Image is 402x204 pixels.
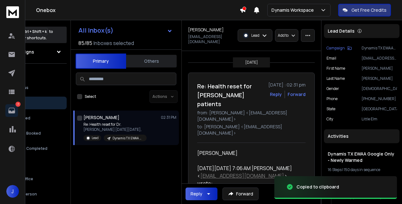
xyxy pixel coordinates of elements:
button: Get Free Credits [338,4,391,16]
h1: Dynamis TX EWAA Google Only - Newly Warmed [328,151,396,163]
p: Add to [278,33,289,38]
div: | [328,167,396,172]
img: logo [6,6,19,18]
p: 7 [15,102,21,107]
button: J [6,185,19,198]
span: 16 Steps [328,167,342,172]
label: Select [85,94,96,99]
p: Last Name [326,76,345,81]
p: 02:31 PM [161,115,176,120]
p: [EMAIL_ADDRESS][DOMAIN_NAME] [188,34,234,44]
p: [GEOGRAPHIC_DATA] [362,106,397,112]
p: Gender [326,86,339,91]
p: Get Free Credits [351,7,387,13]
div: [PERSON_NAME] [197,149,301,157]
p: City [326,117,333,122]
div: Copied to clipboard [296,184,339,190]
button: All Inbox(s) [73,24,178,37]
p: Dynamis TX EWAA Google Only - Newly Warmed [362,46,397,51]
p: [PERSON_NAME] [362,66,397,71]
div: Activities [324,129,399,143]
p: Press to check for shortcuts. [9,29,53,41]
p: [DEMOGRAPHIC_DATA] [362,86,397,91]
p: Meeting Booked [10,131,41,136]
p: [PERSON_NAME] [362,76,397,81]
p: Little Elm [362,117,397,122]
button: Forward [222,188,259,200]
p: Dynamis Workspace [271,7,316,13]
span: 150 days in sequence [344,167,380,172]
h1: Re: Health reset for [PERSON_NAME] patients [197,82,265,108]
p: Dynamis TX EWAA Google Only - Newly Warmed [113,136,143,141]
p: Lead [251,33,259,38]
h1: [PERSON_NAME] [83,114,119,121]
div: Reply [191,191,202,197]
div: Forward [288,91,306,98]
p: State [326,106,335,112]
span: Ctrl + Shift + k [21,28,48,35]
p: First Name [326,66,345,71]
p: Meeting Completed [10,146,47,151]
p: from: [PERSON_NAME] <[EMAIL_ADDRESS][DOMAIN_NAME]> [197,110,306,122]
p: [DATE] : 02:31 pm [268,82,306,88]
button: Others [126,54,177,68]
p: Re: Health reset for Dr. [83,122,147,127]
button: Reply [186,188,217,200]
p: Phone [326,96,338,101]
a: [EMAIL_ADDRESS][DOMAIN_NAME] [200,172,284,179]
span: 85 / 85 [78,39,92,47]
h1: Onebox [36,6,240,14]
p: [PHONE_NUMBER] [362,96,397,101]
p: Campaign [326,46,345,51]
p: Lead [92,136,99,140]
p: Lead Details [328,28,355,34]
h1: All Inbox(s) [78,27,113,34]
a: 7 [5,104,18,117]
div: [DATE][DATE] 7:06 AM [PERSON_NAME] < > wrote: [197,164,301,187]
p: [DATE] [245,60,258,65]
h3: Inboxes selected [94,39,134,47]
button: Reply [270,91,282,98]
button: Primary [76,54,126,69]
h1: [PERSON_NAME] [188,27,224,33]
p: Email [326,56,336,61]
p: [EMAIL_ADDRESS][DOMAIN_NAME] [362,56,397,61]
p: [PERSON_NAME] [DATE][DATE], [83,127,147,132]
p: to: [PERSON_NAME] <[EMAIL_ADDRESS][DOMAIN_NAME]> [197,124,306,136]
button: Campaign [326,46,352,51]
